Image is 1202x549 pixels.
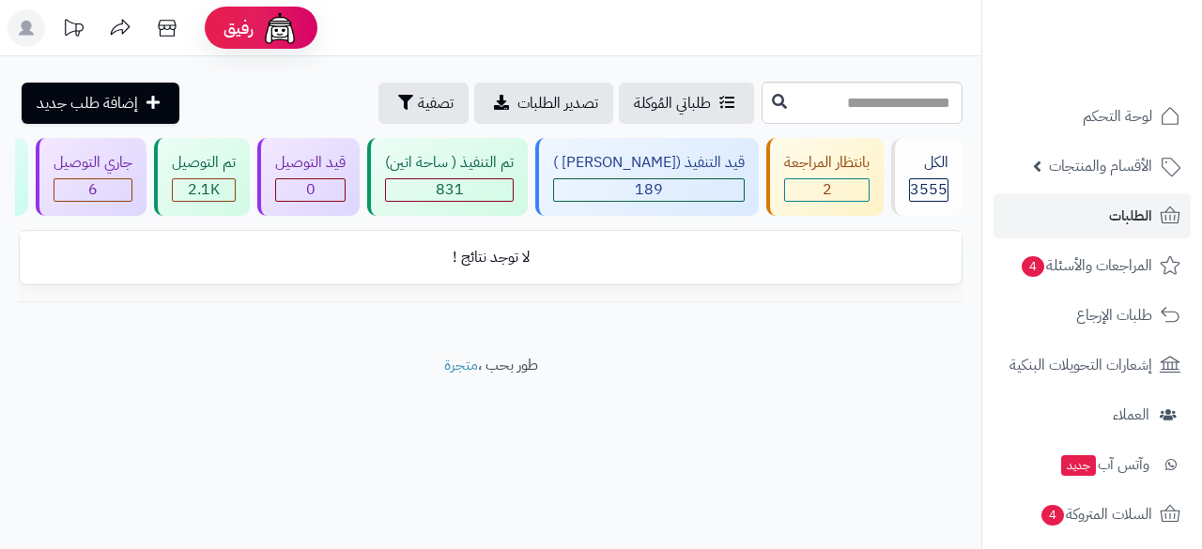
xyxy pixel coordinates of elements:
[32,138,150,216] a: جاري التوصيل 6
[1020,252,1152,279] span: المراجعات والأسئلة
[37,92,138,114] span: إضافة طلب جديد
[823,178,832,201] span: 2
[22,83,179,124] a: إضافة طلب جديد
[910,178,948,201] span: 3555
[54,152,132,174] div: جاري التوصيل
[1113,402,1149,428] span: العملاء
[173,179,235,201] div: 2078
[150,138,254,216] a: تم التوصيل 2.1K
[275,152,346,174] div: قيد التوصيل
[994,94,1191,139] a: لوحة التحكم
[994,392,1191,437] a: العملاء
[223,17,254,39] span: رفيق
[634,92,711,114] span: طلباتي المُوكلة
[553,152,745,174] div: قيد التنفيذ ([PERSON_NAME] )
[994,343,1191,388] a: إشعارات التحويلات البنكية
[1040,501,1152,527] span: السلات المتروكة
[254,138,363,216] a: قيد التوصيل 0
[619,83,754,124] a: طلباتي المُوكلة
[763,138,887,216] a: بانتظار المراجعة 2
[363,138,532,216] a: تم التنفيذ ( ساحة اتين) 831
[1040,504,1065,526] span: 4
[635,178,663,201] span: 189
[994,492,1191,537] a: السلات المتروكة4
[784,152,870,174] div: بانتظار المراجعة
[1059,451,1149,478] span: وآتس آب
[1109,203,1152,229] span: الطلبات
[50,9,97,52] a: تحديثات المنصة
[1021,255,1045,277] span: 4
[994,193,1191,238] a: الطلبات
[474,83,613,124] a: تصدير الطلبات
[436,178,464,201] span: 831
[887,138,966,216] a: الكل3555
[172,152,236,174] div: تم التوصيل
[785,179,869,201] div: 2
[1076,302,1152,328] span: طلبات الإرجاع
[88,178,98,201] span: 6
[261,9,299,47] img: ai-face.png
[306,178,316,201] span: 0
[418,92,454,114] span: تصفية
[909,152,948,174] div: الكل
[386,179,513,201] div: 831
[1049,153,1152,179] span: الأقسام والمنتجات
[994,243,1191,288] a: المراجعات والأسئلة4
[385,152,514,174] div: تم التنفيذ ( ساحة اتين)
[444,354,478,376] a: متجرة
[1074,33,1184,72] img: logo-2.png
[378,83,469,124] button: تصفية
[994,442,1191,487] a: وآتس آبجديد
[532,138,763,216] a: قيد التنفيذ ([PERSON_NAME] ) 189
[554,179,744,201] div: 189
[54,179,131,201] div: 6
[188,178,220,201] span: 2.1K
[276,179,345,201] div: 0
[517,92,598,114] span: تصدير الطلبات
[1083,103,1152,130] span: لوحة التحكم
[994,293,1191,338] a: طلبات الإرجاع
[20,232,962,283] td: لا توجد نتائج !
[1061,455,1096,476] span: جديد
[1009,352,1152,378] span: إشعارات التحويلات البنكية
